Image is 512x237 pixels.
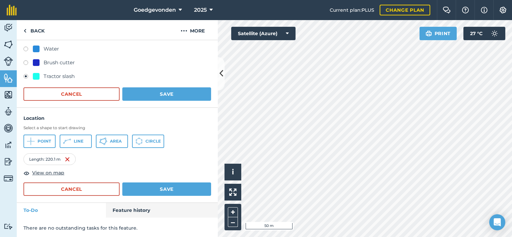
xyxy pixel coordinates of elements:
[32,169,64,176] span: View on map
[426,29,432,37] img: svg+xml;base64,PHN2ZyB4bWxucz0iaHR0cDovL3d3dy53My5vcmcvMjAwMC9zdmciIHdpZHRoPSIxOSIgaGVpZ2h0PSIyNC...
[23,125,211,131] h3: Select a shape to start drawing
[4,73,13,83] img: svg+xml;base64,PHN2ZyB4bWxucz0iaHR0cDovL3d3dy53My5vcmcvMjAwMC9zdmciIHdpZHRoPSI1NiIgaGVpZ2h0PSI2MC...
[228,207,238,217] button: +
[96,135,128,148] button: Area
[380,5,430,15] a: Change plan
[17,203,106,218] a: To-Do
[231,27,296,40] button: Satellite (Azure)
[4,140,13,150] img: svg+xml;base64,PD94bWwgdmVyc2lvbj0iMS4wIiBlbmNvZGluZz0idXRmLTgiPz4KPCEtLSBHZW5lcmF0b3I6IEFkb2JlIE...
[44,59,75,67] div: Brush cutter
[110,139,122,144] span: Area
[463,27,505,40] button: 27 °C
[23,114,211,122] h4: Location
[470,27,483,40] span: 27 ° C
[232,168,234,176] span: i
[23,27,26,35] img: svg+xml;base64,PHN2ZyB4bWxucz0iaHR0cDovL3d3dy53My5vcmcvMjAwMC9zdmciIHdpZHRoPSI5IiBoZWlnaHQ9IjI0Ii...
[4,39,13,50] img: svg+xml;base64,PHN2ZyB4bWxucz0iaHR0cDovL3d3dy53My5vcmcvMjAwMC9zdmciIHdpZHRoPSI1NiIgaGVpZ2h0PSI2MC...
[122,87,211,101] button: Save
[74,139,83,144] span: Line
[168,20,218,40] button: More
[225,164,241,180] button: i
[65,155,70,163] img: svg+xml;base64,PHN2ZyB4bWxucz0iaHR0cDovL3d3dy53My5vcmcvMjAwMC9zdmciIHdpZHRoPSIxNiIgaGVpZ2h0PSIyNC...
[4,223,13,230] img: svg+xml;base64,PD94bWwgdmVyc2lvbj0iMS4wIiBlbmNvZGluZz0idXRmLTgiPz4KPCEtLSBHZW5lcmF0b3I6IEFkb2JlIE...
[23,182,120,196] button: Cancel
[23,169,29,177] img: svg+xml;base64,PHN2ZyB4bWxucz0iaHR0cDovL3d3dy53My5vcmcvMjAwMC9zdmciIHdpZHRoPSIxOCIgaGVpZ2h0PSIyNC...
[145,139,161,144] span: Circle
[23,169,64,177] button: View on map
[499,7,507,13] img: A cog icon
[38,139,51,144] span: Point
[44,45,59,53] div: Water
[194,6,207,14] span: 2025
[330,6,374,14] span: Current plan : PLUS
[17,20,51,40] a: Back
[122,182,211,196] button: Save
[488,27,501,40] img: svg+xml;base64,PD94bWwgdmVyc2lvbj0iMS4wIiBlbmNvZGluZz0idXRmLTgiPz4KPCEtLSBHZW5lcmF0b3I6IEFkb2JlIE...
[132,135,164,148] button: Circle
[60,135,92,148] button: Line
[4,57,13,66] img: svg+xml;base64,PD94bWwgdmVyc2lvbj0iMS4wIiBlbmNvZGluZz0idXRmLTgiPz4KPCEtLSBHZW5lcmF0b3I6IEFkb2JlIE...
[229,188,237,196] img: Four arrows, one pointing top left, one top right, one bottom right and the last bottom left
[23,224,211,232] p: There are no outstanding tasks for this feature.
[4,23,13,33] img: svg+xml;base64,PD94bWwgdmVyc2lvbj0iMS4wIiBlbmNvZGluZz0idXRmLTgiPz4KPCEtLSBHZW5lcmF0b3I6IEFkb2JlIE...
[228,217,238,227] button: –
[106,203,218,218] a: Feature history
[4,106,13,116] img: svg+xml;base64,PD94bWwgdmVyc2lvbj0iMS4wIiBlbmNvZGluZz0idXRmLTgiPz4KPCEtLSBHZW5lcmF0b3I6IEFkb2JlIE...
[181,27,187,35] img: svg+xml;base64,PHN2ZyB4bWxucz0iaHR0cDovL3d3dy53My5vcmcvMjAwMC9zdmciIHdpZHRoPSIyMCIgaGVpZ2h0PSIyNC...
[4,157,13,167] img: svg+xml;base64,PD94bWwgdmVyc2lvbj0iMS4wIiBlbmNvZGluZz0idXRmLTgiPz4KPCEtLSBHZW5lcmF0b3I6IEFkb2JlIE...
[134,6,176,14] span: Goedgevonden
[481,6,488,14] img: svg+xml;base64,PHN2ZyB4bWxucz0iaHR0cDovL3d3dy53My5vcmcvMjAwMC9zdmciIHdpZHRoPSIxNyIgaGVpZ2h0PSIxNy...
[443,7,451,13] img: Two speech bubbles overlapping with the left bubble in the forefront
[7,5,17,15] img: fieldmargin Logo
[44,72,75,80] div: Tractor slash
[420,27,457,40] button: Print
[4,174,13,183] img: svg+xml;base64,PD94bWwgdmVyc2lvbj0iMS4wIiBlbmNvZGluZz0idXRmLTgiPz4KPCEtLSBHZW5lcmF0b3I6IEFkb2JlIE...
[461,7,469,13] img: A question mark icon
[4,90,13,100] img: svg+xml;base64,PHN2ZyB4bWxucz0iaHR0cDovL3d3dy53My5vcmcvMjAwMC9zdmciIHdpZHRoPSI1NiIgaGVpZ2h0PSI2MC...
[489,214,505,230] div: Open Intercom Messenger
[4,123,13,133] img: svg+xml;base64,PD94bWwgdmVyc2lvbj0iMS4wIiBlbmNvZGluZz0idXRmLTgiPz4KPCEtLSBHZW5lcmF0b3I6IEFkb2JlIE...
[23,87,120,101] button: Cancel
[23,135,56,148] button: Point
[23,153,76,165] div: Length : 220.1 m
